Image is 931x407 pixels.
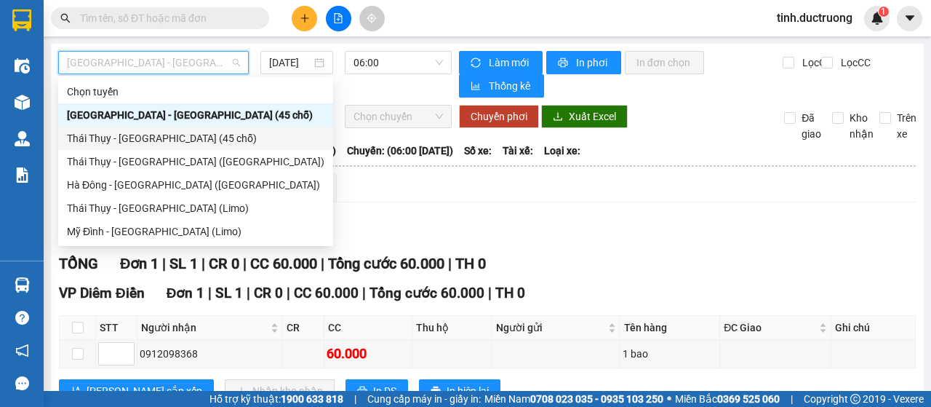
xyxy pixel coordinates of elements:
span: Miền Bắc [675,391,780,407]
button: printerIn phơi [546,51,621,74]
th: Thu hộ [412,316,492,340]
button: In đơn chọn [625,51,704,74]
div: Thái Thụy - Mỹ Đình (Limo) [58,197,333,220]
span: CC 60.000 [294,285,359,301]
span: SL 1 [215,285,243,301]
span: search [60,13,71,23]
span: | [162,255,166,272]
span: sort-ascending [71,386,81,398]
span: printer [558,58,570,69]
button: plus [292,6,317,31]
div: Thái Thụy - Hà Nội (45 chỗ) [58,127,333,150]
span: Lọc CR [796,55,834,71]
button: caret-down [897,6,922,31]
button: downloadXuất Excel [541,105,628,128]
span: | [208,285,212,301]
span: download [553,111,563,123]
input: 14/08/2025 [269,55,311,71]
span: CR 0 [254,285,283,301]
span: ĐC Giao [724,320,816,336]
span: Loại xe: [544,143,580,159]
div: 60.000 [327,344,409,364]
span: | [243,255,247,272]
span: Đơn 1 [167,285,205,301]
span: sync [471,58,483,69]
button: sort-ascending[PERSON_NAME] sắp xếp [59,379,214,403]
button: aim [359,6,385,31]
span: | [201,255,205,272]
button: bar-chartThống kê [459,74,544,98]
span: | [247,285,250,301]
span: CR 0 [209,255,239,272]
span: VP Diêm Điền [59,285,145,301]
div: Hà Nội - Thái Thụy (45 chỗ) [58,103,333,127]
span: Cung cấp máy in - giấy in: [367,391,481,407]
span: SL 1 [169,255,198,272]
button: printerIn biên lai [419,379,500,403]
span: Chọn chuyến [353,106,442,127]
div: 1 bao [623,346,717,362]
th: Tên hàng [620,316,720,340]
span: Đơn 1 [120,255,159,272]
span: message [15,376,29,390]
span: Miền Nam [484,391,663,407]
span: In DS [373,383,396,399]
sup: 1 [879,7,889,17]
div: Thái Thụy - [GEOGRAPHIC_DATA] ([GEOGRAPHIC_DATA]) [67,154,324,170]
span: | [791,391,793,407]
span: bar-chart [471,81,483,92]
div: Chọn tuyến [67,84,324,100]
th: STT [96,316,137,340]
div: 0912098368 [140,346,280,362]
button: syncLàm mới [459,51,543,74]
span: | [362,285,366,301]
img: warehouse-icon [15,58,30,74]
span: copyright [850,394,860,404]
span: Người gửi [496,320,605,336]
span: notification [15,344,29,357]
span: In biên lai [447,383,489,399]
img: solution-icon [15,167,30,183]
span: Tổng cước 60.000 [369,285,484,301]
span: Tổng cước 60.000 [328,255,444,272]
span: tinh.ductruong [765,9,864,27]
span: | [321,255,324,272]
span: TH 0 [455,255,486,272]
span: printer [357,386,367,398]
div: Thái Thụy - Hà Đông (Limo) [58,150,333,173]
button: Chuyển phơi [459,105,539,128]
div: Mỹ Đình - [GEOGRAPHIC_DATA] (Limo) [67,224,324,240]
span: aim [367,13,377,23]
span: caret-down [903,12,916,25]
span: | [488,285,492,301]
span: Hỗ trợ kỹ thuật: [209,391,343,407]
span: TH 0 [495,285,525,301]
span: Làm mới [489,55,531,71]
span: | [354,391,356,407]
strong: 1900 633 818 [281,393,343,405]
div: Thái Thụy - [GEOGRAPHIC_DATA] (Limo) [67,200,324,216]
div: [GEOGRAPHIC_DATA] - [GEOGRAPHIC_DATA] (45 chỗ) [67,107,324,123]
div: Chọn tuyến [58,80,333,103]
strong: 0369 525 060 [717,393,780,405]
th: CR [283,316,324,340]
span: TỔNG [59,255,98,272]
span: Tài xế: [503,143,533,159]
span: Lọc CC [835,55,873,71]
div: Hà Đông - Thái Thụy (Limo) [58,173,333,197]
span: printer [431,386,441,398]
img: warehouse-icon [15,131,30,146]
span: | [448,255,452,272]
span: file-add [333,13,343,23]
img: warehouse-icon [15,277,30,293]
button: printerIn DS [345,379,408,403]
span: Người nhận [141,320,268,336]
span: Chuyến: (06:00 [DATE]) [347,143,453,159]
span: | [287,285,290,301]
span: CC 60.000 [250,255,317,272]
span: Xuất Excel [569,108,616,125]
strong: 0708 023 035 - 0935 103 250 [530,393,663,405]
span: 1 [881,7,886,17]
img: warehouse-icon [15,95,30,110]
button: file-add [326,6,351,31]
